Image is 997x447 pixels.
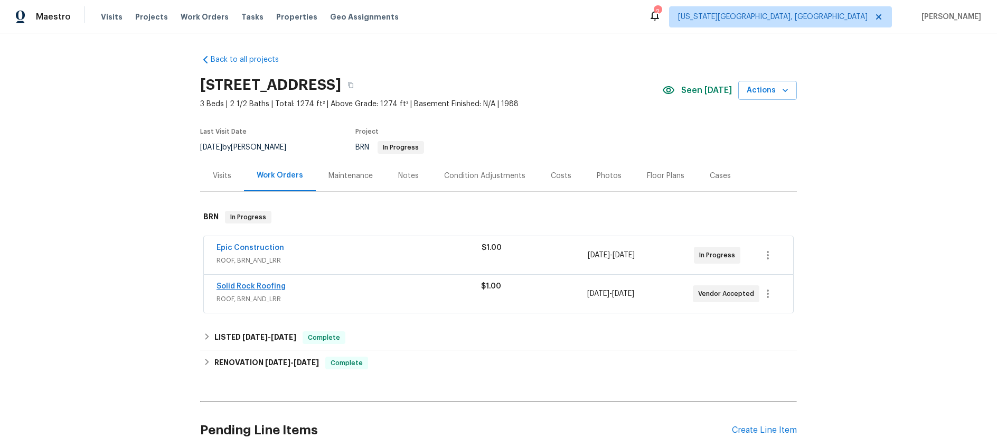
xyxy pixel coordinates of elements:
[304,332,344,343] span: Complete
[242,333,296,341] span: -
[355,144,424,151] span: BRN
[217,255,482,266] span: ROOF, BRN_AND_LRR
[398,171,419,181] div: Notes
[710,171,731,181] div: Cases
[200,200,797,234] div: BRN In Progress
[265,359,290,366] span: [DATE]
[217,244,284,252] a: Epic Construction
[481,283,501,290] span: $1.00
[265,359,319,366] span: -
[341,76,360,95] button: Copy Address
[588,250,635,260] span: -
[647,171,684,181] div: Floor Plans
[294,359,319,366] span: [DATE]
[214,331,296,344] h6: LISTED
[217,283,286,290] a: Solid Rock Roofing
[213,171,231,181] div: Visits
[135,12,168,22] span: Projects
[587,288,634,299] span: -
[101,12,123,22] span: Visits
[257,170,303,181] div: Work Orders
[200,128,247,135] span: Last Visit Date
[181,12,229,22] span: Work Orders
[200,99,662,109] span: 3 Beds | 2 1/2 Baths | Total: 1274 ft² | Above Grade: 1274 ft² | Basement Finished: N/A | 1988
[200,144,222,151] span: [DATE]
[597,171,622,181] div: Photos
[678,12,868,22] span: [US_STATE][GEOGRAPHIC_DATA], [GEOGRAPHIC_DATA]
[612,290,634,297] span: [DATE]
[214,357,319,369] h6: RENOVATION
[326,358,367,368] span: Complete
[200,54,302,65] a: Back to all projects
[200,325,797,350] div: LISTED [DATE]-[DATE]Complete
[588,252,610,259] span: [DATE]
[203,211,219,224] h6: BRN
[217,294,481,304] span: ROOF, BRN_AND_LRR
[613,252,635,259] span: [DATE]
[355,128,379,135] span: Project
[276,12,317,22] span: Properties
[271,333,296,341] span: [DATE]
[330,12,399,22] span: Geo Assignments
[551,171,571,181] div: Costs
[738,81,797,100] button: Actions
[444,171,525,181] div: Condition Adjustments
[200,80,341,90] h2: [STREET_ADDRESS]
[699,250,739,260] span: In Progress
[698,288,758,299] span: Vendor Accepted
[917,12,981,22] span: [PERSON_NAME]
[654,6,661,17] div: 2
[747,84,788,97] span: Actions
[681,85,732,96] span: Seen [DATE]
[36,12,71,22] span: Maestro
[226,212,270,222] span: In Progress
[200,350,797,376] div: RENOVATION [DATE]-[DATE]Complete
[482,244,502,252] span: $1.00
[379,144,423,151] span: In Progress
[242,333,268,341] span: [DATE]
[328,171,373,181] div: Maintenance
[200,141,299,154] div: by [PERSON_NAME]
[241,13,264,21] span: Tasks
[732,425,797,435] div: Create Line Item
[587,290,609,297] span: [DATE]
